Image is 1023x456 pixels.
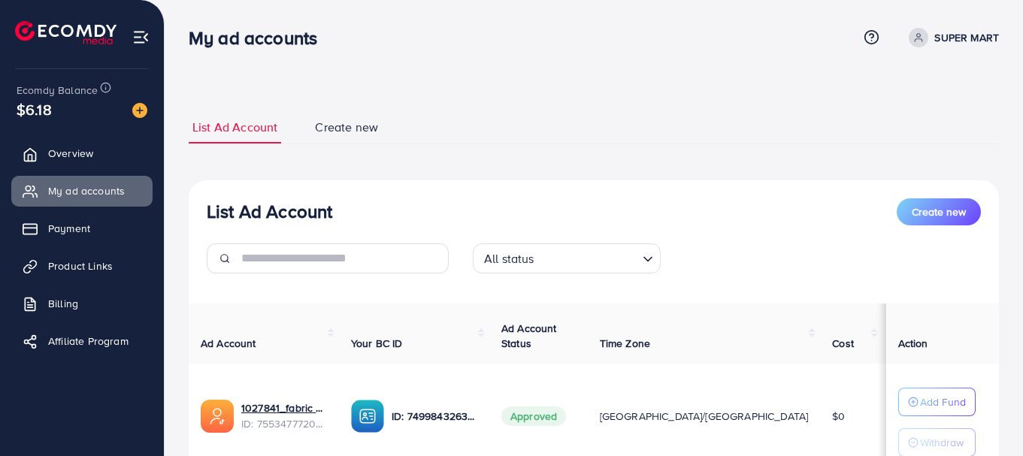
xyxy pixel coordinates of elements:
[832,409,845,424] span: $0
[11,138,153,168] a: Overview
[315,119,378,136] span: Create new
[48,221,90,236] span: Payment
[11,176,153,206] a: My ad accounts
[600,336,650,351] span: Time Zone
[241,400,327,415] a: 1027841_fabric bazar_1758681247347
[17,98,52,120] span: $6.18
[207,201,332,222] h3: List Ad Account
[241,416,327,431] span: ID: 7553477720777424914
[11,251,153,281] a: Product Links
[501,406,566,426] span: Approved
[48,258,113,273] span: Product Links
[15,21,117,44] img: logo
[201,336,256,351] span: Ad Account
[189,27,329,49] h3: My ad accounts
[11,213,153,243] a: Payment
[481,248,537,270] span: All status
[903,28,999,47] a: SUPER MART
[912,204,966,219] span: Create new
[48,183,125,198] span: My ad accounts
[934,29,999,47] p: SUPER MART
[132,29,150,46] img: menu
[11,288,153,319] a: Billing
[17,83,98,98] span: Ecomdy Balance
[920,433,964,451] p: Withdraw
[898,388,976,416] button: Add Fund
[898,336,928,351] span: Action
[832,336,854,351] span: Cost
[201,400,234,433] img: ic-ads-acc.e4c84228.svg
[132,103,147,118] img: image
[959,388,1012,445] iframe: Chat
[501,321,557,351] span: Ad Account Status
[473,243,661,273] div: Search for option
[600,409,809,424] span: [GEOGRAPHIC_DATA]/[GEOGRAPHIC_DATA]
[897,198,981,225] button: Create new
[920,393,966,411] p: Add Fund
[539,245,637,270] input: Search for option
[351,336,403,351] span: Your BC ID
[48,334,129,349] span: Affiliate Program
[48,296,78,311] span: Billing
[351,400,384,433] img: ic-ba-acc.ded83a64.svg
[241,400,327,431] div: <span class='underline'>1027841_fabric bazar_1758681247347</span></br>7553477720777424914
[392,407,477,425] p: ID: 7499843263839502337
[11,326,153,356] a: Affiliate Program
[48,146,93,161] span: Overview
[192,119,277,136] span: List Ad Account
